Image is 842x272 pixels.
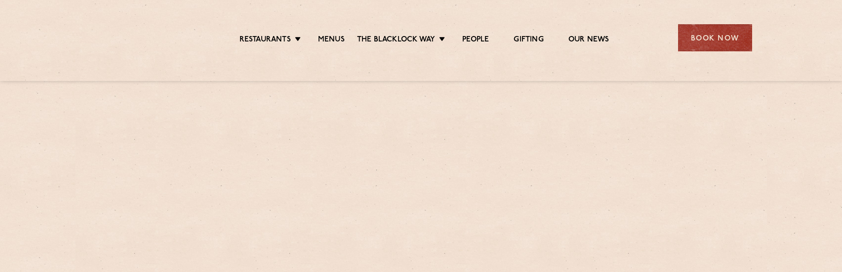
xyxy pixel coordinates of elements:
a: Restaurants [240,35,291,46]
a: People [462,35,489,46]
a: Our News [568,35,609,46]
img: svg%3E [90,9,176,66]
a: Menus [318,35,345,46]
a: The Blacklock Way [357,35,435,46]
div: Book Now [678,24,752,51]
a: Gifting [514,35,543,46]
